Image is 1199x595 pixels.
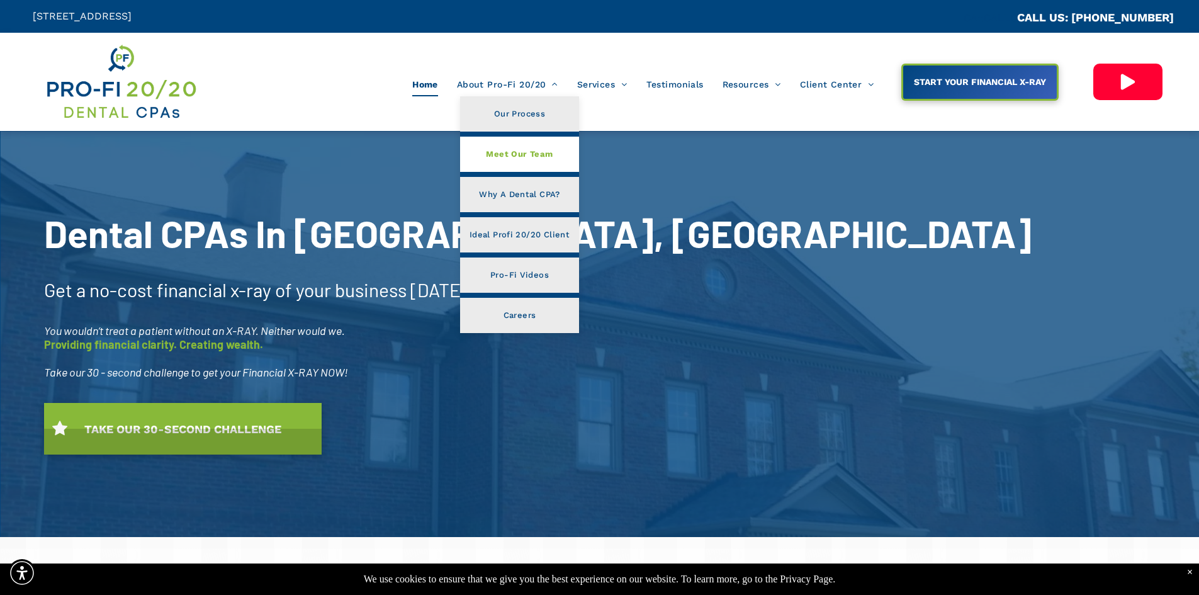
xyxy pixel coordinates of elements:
a: About Pro-Fi 20/20 [448,72,568,96]
span: Why A Dental CPA? [479,186,560,203]
span: Careers [504,307,536,324]
a: Testimonials [637,72,713,96]
span: CA::CALLC [964,12,1017,24]
span: You wouldn’t treat a patient without an X-RAY. Neither would we. [44,324,345,337]
span: Our Process [494,106,545,122]
span: Get a [44,278,86,301]
span: [STREET_ADDRESS] [33,10,132,22]
a: TAKE OUR 30-SECOND CHALLENGE [44,403,322,455]
a: Why A Dental CPA? [460,177,579,212]
a: Pro-Fi Videos [460,258,579,293]
span: START YOUR FINANCIAL X-RAY [909,71,1050,93]
span: TAKE OUR 30-SECOND CHALLENGE [80,416,286,442]
span: no-cost financial x-ray [89,278,271,301]
span: Pro-Fi Videos [490,267,549,283]
div: Accessibility Menu [8,559,36,587]
span: Take our 30 - second challenge to get your Financial X-RAY NOW! [44,365,348,379]
a: Careers [460,298,579,333]
a: Our Process [460,96,579,132]
div: Dismiss notification [1187,567,1193,578]
a: CALL US: [PHONE_NUMBER] [1017,11,1174,24]
a: Meet Our Team [460,137,579,172]
a: Home [403,72,448,96]
span: Dental CPAs In [GEOGRAPHIC_DATA], [GEOGRAPHIC_DATA] [44,210,1032,256]
span: About Pro-Fi 20/20 [457,72,558,96]
a: START YOUR FINANCIAL X-RAY [901,64,1059,101]
a: Client Center [791,72,884,96]
a: Services [568,72,637,96]
span: of your business [DATE]! [275,278,474,301]
span: Providing financial clarity. Creating wealth. [44,337,263,351]
span: Meet Our Team [486,146,553,162]
a: Ideal Profi 20/20 Client [460,217,579,252]
span: Ideal Profi 20/20 Client [470,227,570,243]
img: Get Dental CPA Consulting, Bookkeeping, & Bank Loans [45,42,197,122]
a: Resources [713,72,791,96]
